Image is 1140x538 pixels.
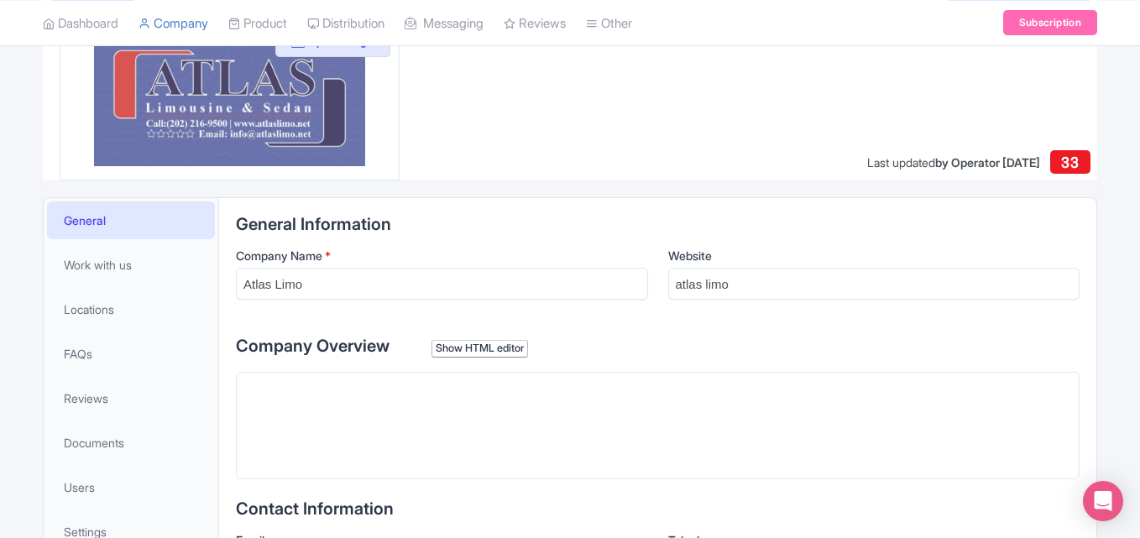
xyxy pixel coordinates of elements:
[1061,154,1079,171] span: 33
[64,212,106,229] span: General
[64,256,132,274] span: Work with us
[47,246,215,284] a: Work with us
[47,424,215,462] a: Documents
[47,335,215,373] a: FAQs
[64,434,124,452] span: Documents
[94,30,364,166] img: dlylreeidkodpbr9nfgs.jpg
[47,201,215,239] a: General
[1083,481,1123,521] div: Open Intercom Messenger
[935,155,1040,170] span: by Operator [DATE]
[47,379,215,417] a: Reviews
[236,215,1080,233] h2: General Information
[236,499,1080,518] h2: Contact Information
[236,336,390,356] span: Company Overview
[47,468,215,506] a: Users
[236,248,322,263] span: Company Name
[668,248,712,263] span: Website
[64,345,92,363] span: FAQs
[64,478,95,496] span: Users
[1003,10,1097,35] a: Subscription
[64,300,114,318] span: Locations
[47,290,215,328] a: Locations
[867,154,1040,171] div: Last updated
[64,389,108,407] span: Reviews
[431,340,528,358] div: Show HTML editor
